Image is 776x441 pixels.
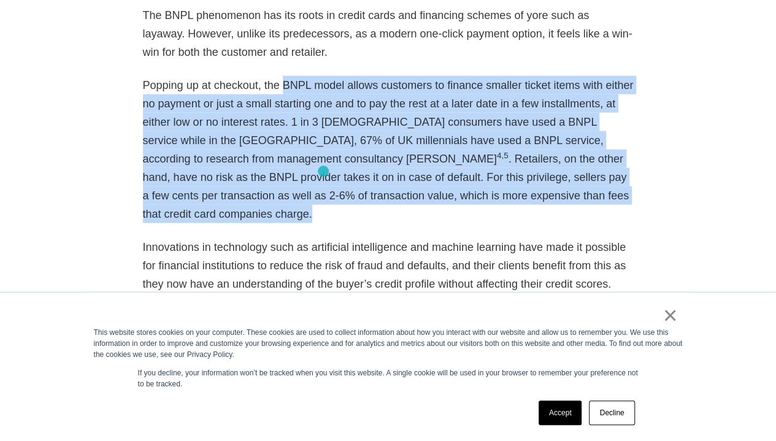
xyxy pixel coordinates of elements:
[663,310,678,321] a: ×
[589,401,634,425] a: Decline
[143,6,634,61] p: The BNPL phenomenon has its roots in credit cards and financing schemes of yore such as layaway. ...
[497,151,509,160] sup: 4,5
[94,327,683,360] div: This website stores cookies on your computer. These cookies are used to collect information about...
[143,76,634,223] p: Popping up at checkout, the BNPL model allows customers to finance smaller ticket items with eith...
[138,367,639,389] p: If you decline, your information won’t be tracked when you visit this website. A single cookie wi...
[143,238,634,293] p: Innovations in technology such as artificial intelligence and machine learning have made it possi...
[539,401,582,425] a: Accept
